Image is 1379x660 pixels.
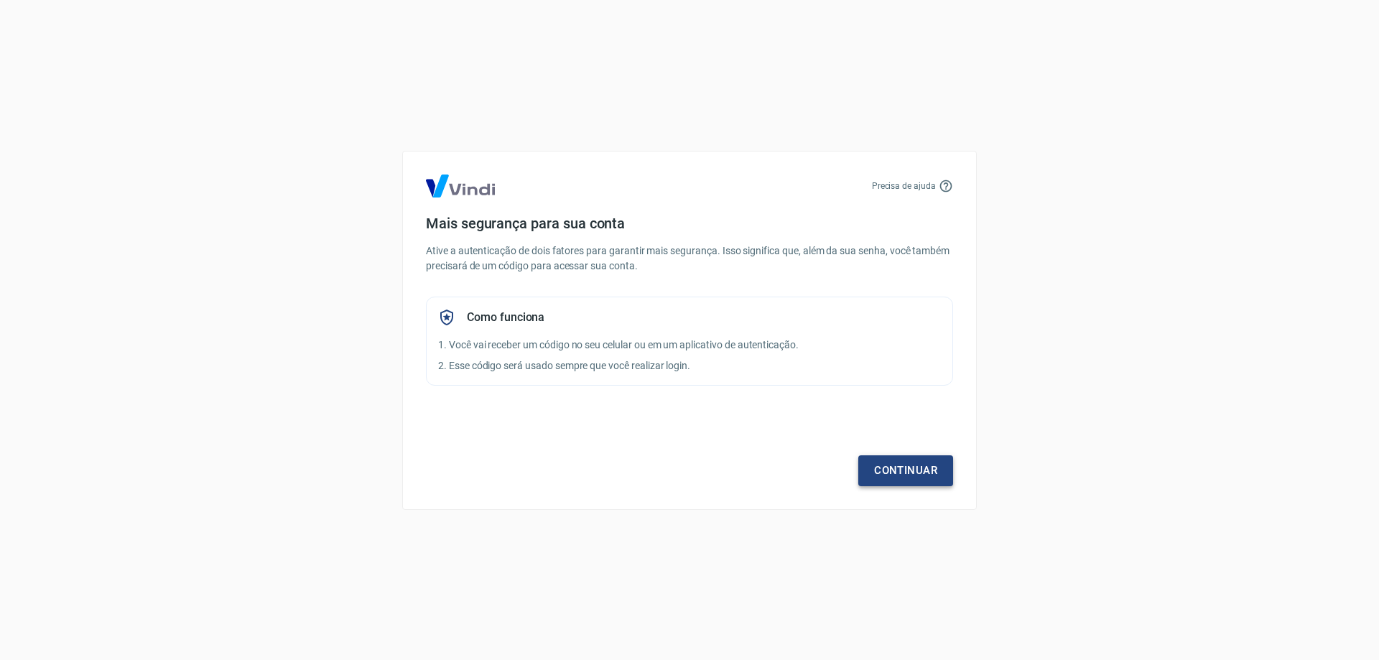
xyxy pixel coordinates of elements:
[426,175,495,197] img: Logo Vind
[438,358,941,373] p: 2. Esse código será usado sempre que você realizar login.
[426,215,953,232] h4: Mais segurança para sua conta
[467,310,544,325] h5: Como funciona
[858,455,953,485] a: Continuar
[872,180,936,192] p: Precisa de ajuda
[438,338,941,353] p: 1. Você vai receber um código no seu celular ou em um aplicativo de autenticação.
[426,243,953,274] p: Ative a autenticação de dois fatores para garantir mais segurança. Isso significa que, além da su...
